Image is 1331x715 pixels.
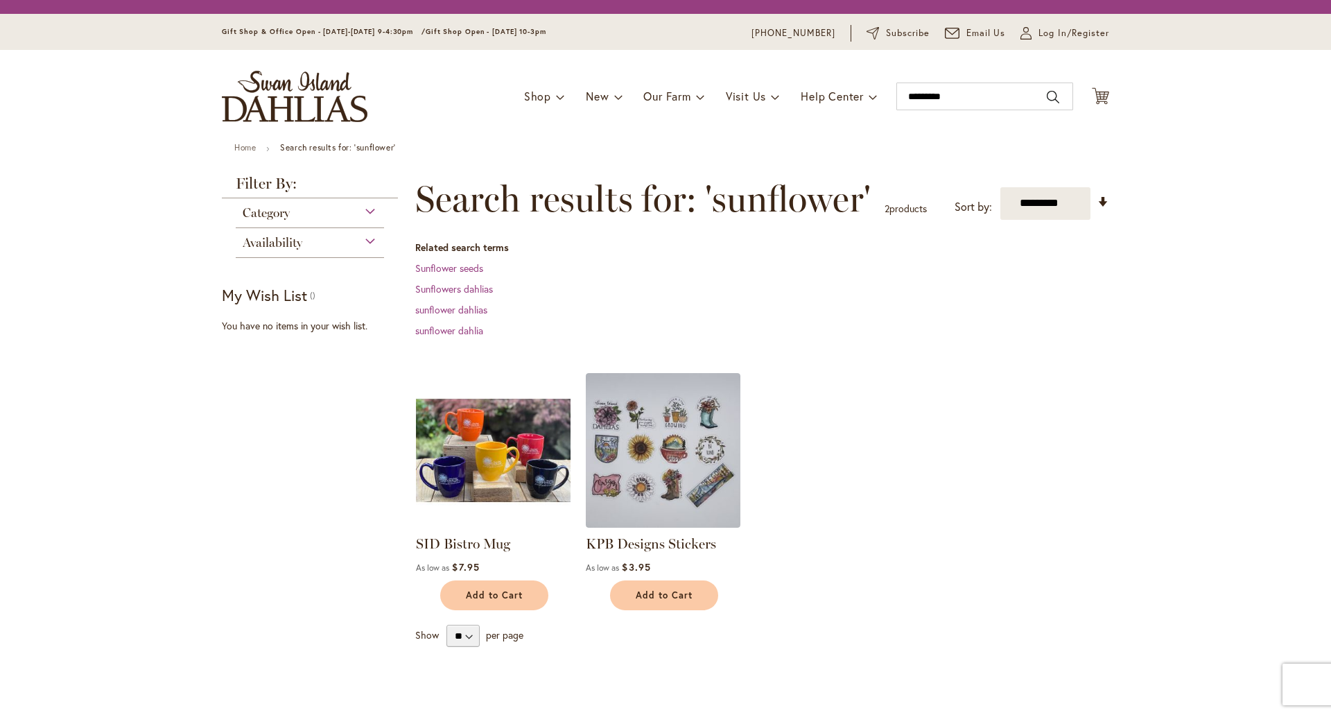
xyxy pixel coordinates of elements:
[280,142,396,153] strong: Search results for: 'sunflower'
[415,282,493,295] a: Sunflowers dahlias
[886,26,930,40] span: Subscribe
[222,319,407,333] div: You have no items in your wish list.
[801,89,864,103] span: Help Center
[222,71,367,122] a: store logo
[955,194,992,220] label: Sort by:
[966,26,1006,40] span: Email Us
[643,89,690,103] span: Our Farm
[222,27,426,36] span: Gift Shop & Office Open - [DATE]-[DATE] 9-4:30pm /
[610,580,718,610] button: Add to Cart
[416,535,510,552] a: SID Bistro Mug
[622,560,650,574] span: $3.95
[524,89,551,103] span: Shop
[586,535,716,552] a: KPB Designs Stickers
[243,235,302,250] span: Availability
[234,142,256,153] a: Home
[1038,26,1109,40] span: Log In/Register
[415,324,483,337] a: sunflower dahlia
[243,205,290,221] span: Category
[586,562,619,573] span: As low as
[222,176,398,198] strong: Filter By:
[222,285,307,305] strong: My Wish List
[1047,86,1059,108] button: Search
[1020,26,1109,40] a: Log In/Register
[636,589,693,601] span: Add to Cart
[466,589,523,601] span: Add to Cart
[426,27,546,36] span: Gift Shop Open - [DATE] 10-3pm
[452,560,479,574] span: $7.95
[586,373,740,528] img: KPB Designs Stickers
[867,26,930,40] a: Subscribe
[751,26,835,40] a: [PHONE_NUMBER]
[415,303,487,316] a: sunflower dahlias
[440,580,548,610] button: Add to Cart
[415,178,871,220] span: Search results for: 'sunflower'
[416,373,571,528] img: SID Bistro Mug
[486,628,523,641] span: per page
[885,202,889,215] span: 2
[416,517,571,531] a: SID Bistro Mug
[885,198,927,220] p: products
[945,26,1006,40] a: Email Us
[586,517,740,531] a: KPB Designs Stickers
[415,241,1109,255] dt: Related search terms
[416,562,449,573] span: As low as
[415,628,439,641] span: Show
[415,261,483,275] a: Sunflower seeds
[726,89,766,103] span: Visit Us
[586,89,609,103] span: New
